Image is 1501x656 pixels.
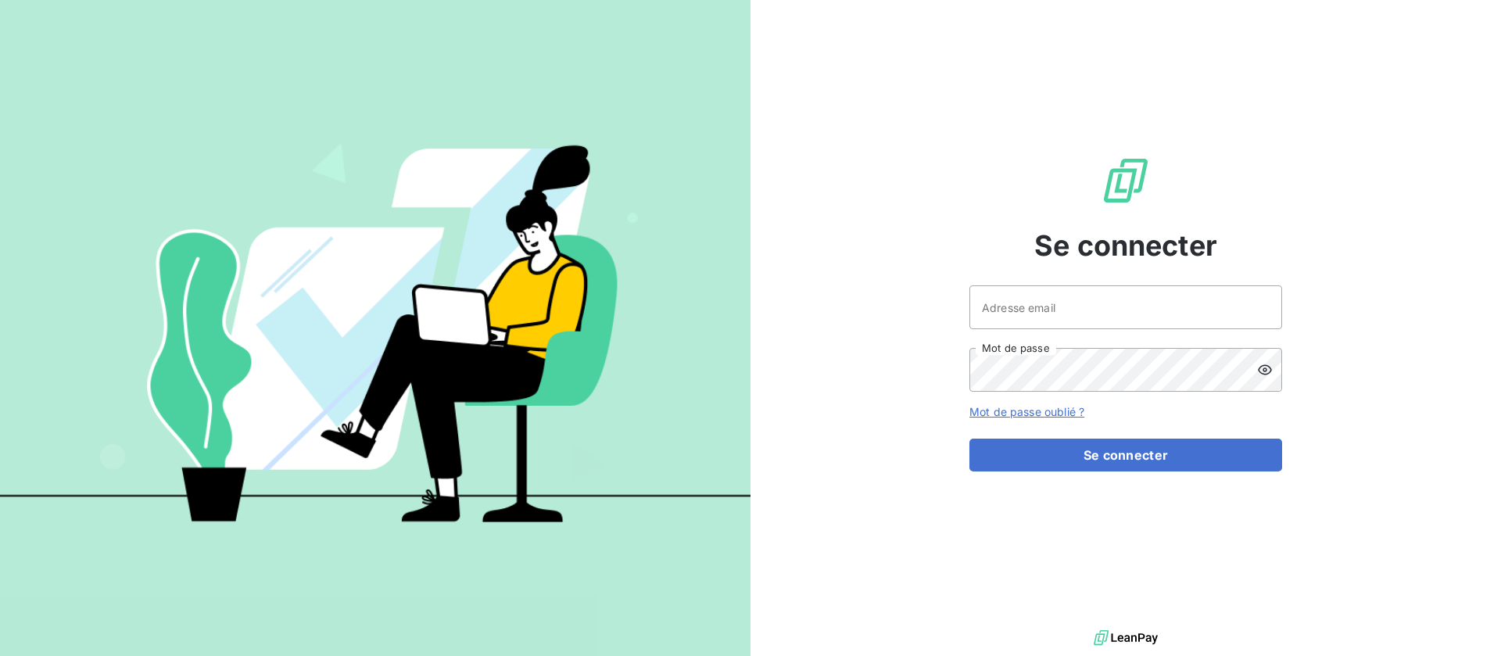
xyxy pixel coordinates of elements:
img: Logo LeanPay [1101,156,1151,206]
a: Mot de passe oublié ? [969,405,1084,418]
input: placeholder [969,285,1282,329]
button: Se connecter [969,439,1282,471]
img: logo [1094,626,1158,650]
span: Se connecter [1034,224,1217,267]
